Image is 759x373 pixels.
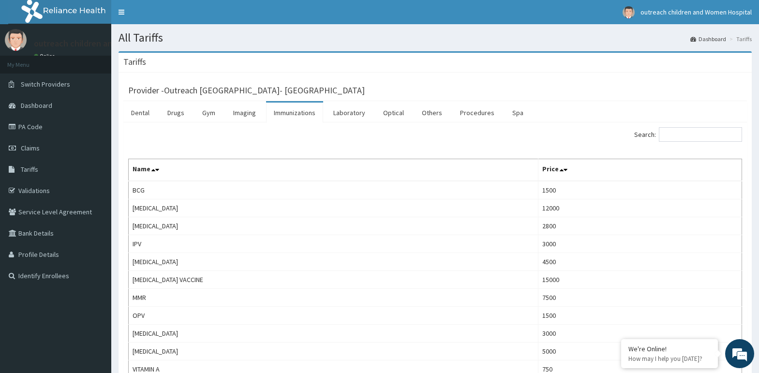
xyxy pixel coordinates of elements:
td: 5000 [538,343,742,360]
td: 3000 [538,325,742,343]
a: Spa [505,103,531,123]
a: Dental [123,103,157,123]
td: OPV [129,307,538,325]
td: [MEDICAL_DATA] [129,217,538,235]
div: We're Online! [628,344,711,353]
td: 4500 [538,253,742,271]
img: User Image [623,6,635,18]
span: Tariffs [21,165,38,174]
th: Name [129,159,538,181]
td: 7500 [538,289,742,307]
h3: Provider - Outreach [GEOGRAPHIC_DATA]- [GEOGRAPHIC_DATA] [128,86,365,95]
li: Tariffs [727,35,752,43]
a: Imaging [225,103,264,123]
td: 1500 [538,307,742,325]
td: 2800 [538,217,742,235]
td: [MEDICAL_DATA] [129,253,538,271]
a: Gym [194,103,223,123]
p: How may I help you today? [628,355,711,363]
span: Dashboard [21,101,52,110]
td: 15000 [538,271,742,289]
a: Drugs [160,103,192,123]
a: Immunizations [266,103,323,123]
span: Claims [21,144,40,152]
span: outreach children and Women Hospital [640,8,752,16]
p: outreach children and Women Hospital [34,39,181,48]
td: [MEDICAL_DATA] VACCINE [129,271,538,289]
a: Dashboard [690,35,726,43]
label: Search: [634,127,742,142]
td: [MEDICAL_DATA] [129,325,538,343]
a: Online [34,53,57,60]
a: Procedures [452,103,502,123]
td: MMR [129,289,538,307]
a: Optical [375,103,412,123]
h1: All Tariffs [119,31,752,44]
input: Search: [659,127,742,142]
th: Price [538,159,742,181]
a: Others [414,103,450,123]
td: [MEDICAL_DATA] [129,343,538,360]
td: IPV [129,235,538,253]
td: 1500 [538,181,742,199]
h3: Tariffs [123,58,146,66]
td: 12000 [538,199,742,217]
td: 3000 [538,235,742,253]
td: [MEDICAL_DATA] [129,199,538,217]
td: BCG [129,181,538,199]
a: Laboratory [326,103,373,123]
img: User Image [5,29,27,51]
span: Switch Providers [21,80,70,89]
